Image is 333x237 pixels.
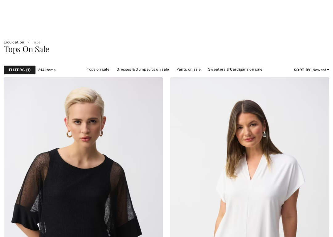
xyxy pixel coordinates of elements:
[112,73,165,81] a: Jackets & Blazers on sale
[4,43,49,54] span: Tops On Sale
[166,73,197,81] a: Skirts on sale
[4,40,24,44] a: Liquidation
[25,40,41,44] a: Tops
[26,67,31,73] span: 1
[198,73,238,81] a: Outerwear on sale
[205,65,265,73] a: Sweaters & Cardigans on sale
[294,68,310,72] strong: Sort By
[173,65,204,73] a: Pants on sale
[38,67,56,73] span: 614 items
[294,67,329,73] div: : Newest
[84,65,113,73] a: Tops on sale
[113,65,172,73] a: Dresses & Jumpsuits on sale
[9,67,25,73] strong: Filters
